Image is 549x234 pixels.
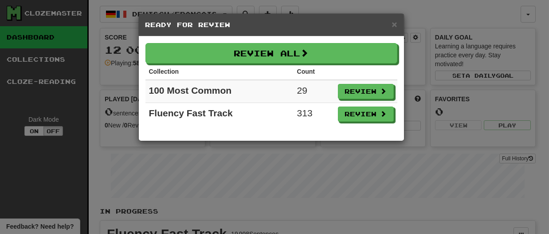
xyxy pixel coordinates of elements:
button: Close [392,20,397,29]
td: 100 Most Common [145,80,294,103]
button: Review [338,107,394,122]
button: Review All [145,43,397,63]
span: × [392,19,397,29]
th: Count [294,63,334,80]
td: 313 [294,103,334,126]
td: 29 [294,80,334,103]
h5: Ready for Review [145,20,397,29]
button: Review [338,84,394,99]
th: Collection [145,63,294,80]
td: Fluency Fast Track [145,103,294,126]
